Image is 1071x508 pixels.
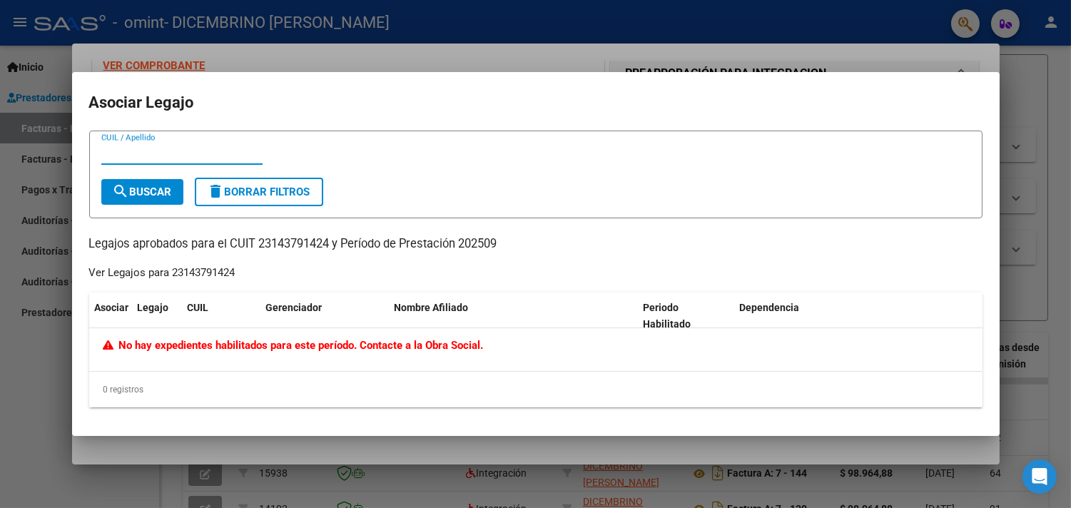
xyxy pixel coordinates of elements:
[132,293,182,340] datatable-header-cell: Legajo
[89,235,983,253] p: Legajos aprobados para el CUIT 23143791424 y Período de Prestación 202509
[260,293,389,340] datatable-header-cell: Gerenciador
[188,302,209,313] span: CUIL
[89,89,983,116] h2: Asociar Legajo
[643,302,691,330] span: Periodo Habilitado
[138,302,169,313] span: Legajo
[389,293,638,340] datatable-header-cell: Nombre Afiliado
[395,302,469,313] span: Nombre Afiliado
[89,293,132,340] datatable-header-cell: Asociar
[195,178,323,206] button: Borrar Filtros
[266,302,323,313] span: Gerenciador
[89,372,983,407] div: 0 registros
[89,265,235,281] div: Ver Legajos para 23143791424
[734,293,983,340] datatable-header-cell: Dependencia
[182,293,260,340] datatable-header-cell: CUIL
[95,302,129,313] span: Asociar
[113,183,130,200] mat-icon: search
[637,293,734,340] datatable-header-cell: Periodo Habilitado
[103,339,484,352] span: No hay expedientes habilitados para este período. Contacte a la Obra Social.
[101,179,183,205] button: Buscar
[113,186,172,198] span: Buscar
[739,302,799,313] span: Dependencia
[1022,459,1057,494] div: Open Intercom Messenger
[208,186,310,198] span: Borrar Filtros
[208,183,225,200] mat-icon: delete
